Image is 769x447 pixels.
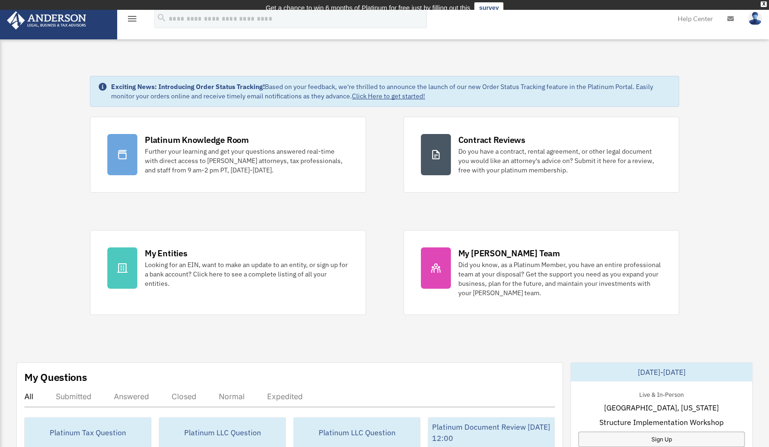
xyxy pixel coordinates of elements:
[578,432,745,447] a: Sign Up
[157,13,167,23] i: search
[145,260,348,288] div: Looking for an EIN, want to make an update to an entity, or sign up for a bank account? Click her...
[352,92,425,100] a: Click Here to get started!
[111,82,671,101] div: Based on your feedback, we're thrilled to announce the launch of our new Order Status Tracking fe...
[114,392,149,401] div: Answered
[90,230,366,315] a: My Entities Looking for an EIN, want to make an update to an entity, or sign up for a bank accoun...
[145,147,348,175] div: Further your learning and get your questions answered real-time with direct access to [PERSON_NAM...
[172,392,196,401] div: Closed
[24,370,87,384] div: My Questions
[761,1,767,7] div: close
[632,389,691,399] div: Live & In-Person
[599,417,724,428] span: Structure Implementation Workshop
[266,2,470,14] div: Get a chance to win 6 months of Platinum for free just by filling out this
[24,392,33,401] div: All
[458,260,662,298] div: Did you know, as a Platinum Member, you have an entire professional team at your disposal? Get th...
[56,392,91,401] div: Submitted
[458,147,662,175] div: Do you have a contract, rental agreement, or other legal document you would like an attorney's ad...
[127,16,138,24] a: menu
[267,392,303,401] div: Expedited
[604,402,719,413] span: [GEOGRAPHIC_DATA], [US_STATE]
[111,82,265,91] strong: Exciting News: Introducing Order Status Tracking!
[127,13,138,24] i: menu
[748,12,762,25] img: User Pic
[145,247,187,259] div: My Entities
[571,363,752,381] div: [DATE]-[DATE]
[90,117,366,193] a: Platinum Knowledge Room Further your learning and get your questions answered real-time with dire...
[4,11,89,30] img: Anderson Advisors Platinum Portal
[145,134,249,146] div: Platinum Knowledge Room
[458,247,560,259] div: My [PERSON_NAME] Team
[219,392,245,401] div: Normal
[458,134,525,146] div: Contract Reviews
[403,230,679,315] a: My [PERSON_NAME] Team Did you know, as a Platinum Member, you have an entire professional team at...
[403,117,679,193] a: Contract Reviews Do you have a contract, rental agreement, or other legal document you would like...
[474,2,503,14] a: survey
